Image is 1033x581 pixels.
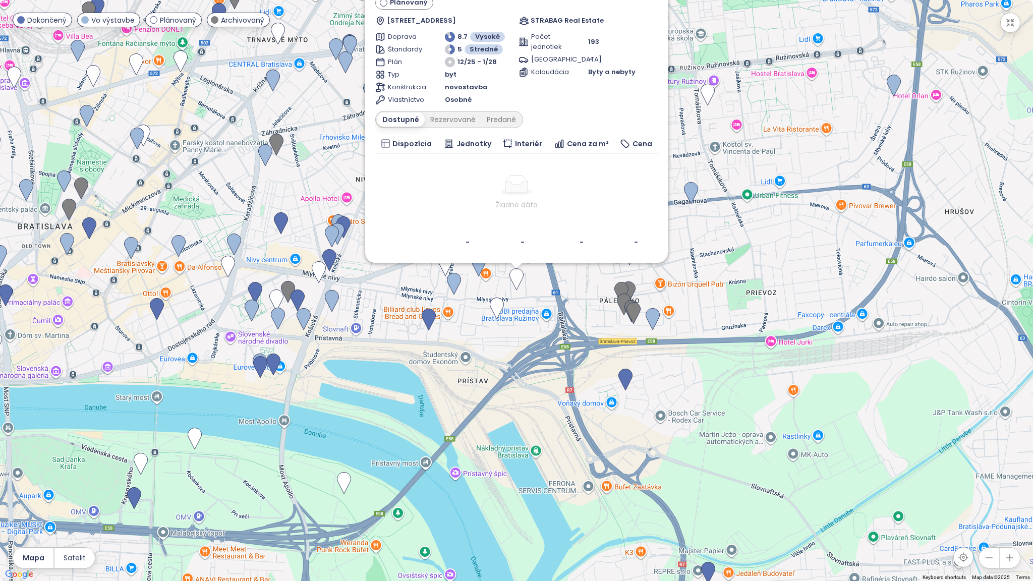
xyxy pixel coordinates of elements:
a: Terms (opens in new tab) [1016,574,1030,580]
span: Mapa [23,552,44,563]
span: Vysoké [475,32,500,42]
span: Stredné [470,44,498,54]
div: Rezervované [425,112,481,127]
span: Dispozícia [392,138,432,149]
span: Štandardy [388,44,423,54]
span: Map data ©2025 [972,574,1010,580]
b: - [466,237,470,247]
span: 5 [457,44,462,54]
b: - [521,237,525,247]
span: Doprava [388,32,423,42]
span: Dokončený [27,15,67,26]
span: Archivovaný [221,15,264,26]
span: Plán [388,57,423,67]
button: Satelit [54,548,95,568]
span: Jednotky [456,138,491,149]
b: - [580,237,584,247]
div: Predané [481,112,522,127]
span: Kolaudácia [531,67,566,77]
span: novostavba [445,82,488,92]
span: Cena za m² [567,138,609,149]
span: 8.7 [457,32,468,42]
div: Dostupné [377,112,425,127]
div: Žiadne dáta [379,199,654,210]
span: Byty a nebyty [588,67,636,77]
span: Cena [633,138,652,149]
span: STRABAG Real Estate [531,16,604,26]
img: Google [3,568,36,581]
span: Plánovaný [160,15,196,26]
a: Open this area in Google Maps (opens a new window) [3,568,36,581]
b: - [634,237,638,247]
span: - [588,54,592,64]
span: [STREET_ADDRESS] [387,16,456,26]
span: Satelit [64,552,86,563]
span: Osobné [445,95,472,105]
span: Konštrukcia [388,82,423,92]
span: Interiér [515,138,542,149]
span: 12/25 - 1/28 [457,57,497,67]
span: byt [445,70,456,80]
span: 193 [588,37,599,47]
span: Vo výstavbe [91,15,135,26]
span: Typ [388,70,423,80]
span: Počet jednotiek [531,32,566,52]
button: Keyboard shortcuts [923,574,966,581]
span: Vlastníctvo [388,95,423,105]
button: Mapa [13,548,53,568]
span: [GEOGRAPHIC_DATA] [531,54,566,65]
